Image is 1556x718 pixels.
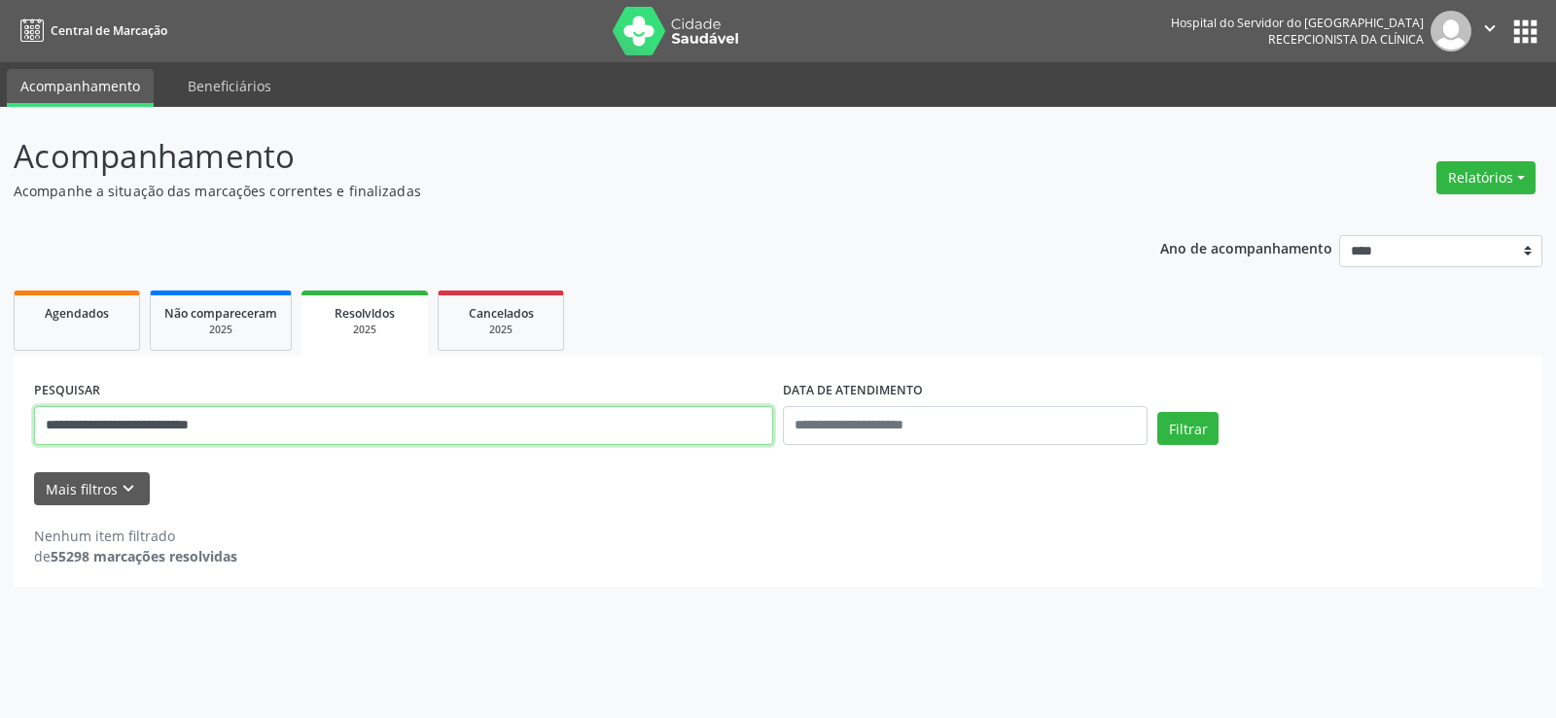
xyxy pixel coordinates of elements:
[315,323,414,337] div: 2025
[51,22,167,39] span: Central de Marcação
[45,305,109,322] span: Agendados
[174,69,285,103] a: Beneficiários
[7,69,154,107] a: Acompanhamento
[14,132,1083,181] p: Acompanhamento
[164,305,277,322] span: Não compareceram
[469,305,534,322] span: Cancelados
[1479,17,1501,39] i: 
[34,472,150,506] button: Mais filtroskeyboard_arrow_down
[1157,412,1219,445] button: Filtrar
[34,546,237,566] div: de
[118,478,139,499] i: keyboard_arrow_down
[1508,15,1542,49] button: apps
[1268,31,1424,48] span: Recepcionista da clínica
[452,323,549,337] div: 2025
[164,323,277,337] div: 2025
[1431,11,1471,51] img: img
[1171,15,1424,31] div: Hospital do Servidor do [GEOGRAPHIC_DATA]
[1160,235,1332,259] p: Ano de acompanhamento
[14,15,167,47] a: Central de Marcação
[1436,161,1536,194] button: Relatórios
[51,547,237,565] strong: 55298 marcações resolvidas
[14,181,1083,201] p: Acompanhe a situação das marcações correntes e finalizadas
[783,376,923,406] label: DATA DE ATENDIMENTO
[34,376,100,406] label: PESQUISAR
[335,305,395,322] span: Resolvidos
[34,526,237,546] div: Nenhum item filtrado
[1471,11,1508,51] button: 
